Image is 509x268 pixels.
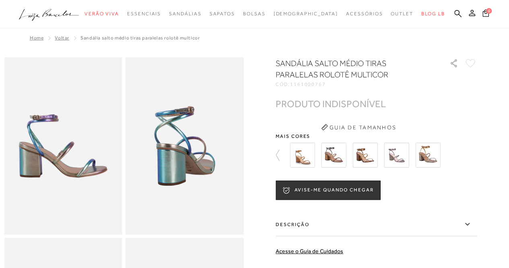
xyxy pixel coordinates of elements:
[384,143,409,168] img: Sandália salto médio tiras paralelas rolotê chumbo
[480,9,491,20] button: 0
[84,6,119,21] a: noSubCategoriesText
[276,134,477,139] span: Mais cores
[415,143,440,168] img: SANDÁLIA SALTO MÉDIO TIRAS PARALELAS ROLOTÊ DOURADA
[318,121,399,134] button: Guia de Tamanhos
[169,11,201,17] span: Sandálias
[4,57,122,235] img: image
[290,81,326,87] span: 1161000767
[55,35,69,41] a: Voltar
[84,11,119,17] span: Verão Viva
[352,143,377,168] img: Sandália salto médio tiras paralelas rolotê bronze
[169,6,201,21] a: noSubCategoriesText
[243,6,266,21] a: noSubCategoriesText
[276,58,427,80] h1: Sandália salto médio tiras paralelas rolotê multicor
[209,11,235,17] span: Sapatos
[276,82,437,87] div: CÓD:
[276,100,386,108] div: PRODUTO INDISPONÍVEL
[126,57,244,235] img: image
[273,11,338,17] span: [DEMOGRAPHIC_DATA]
[127,6,161,21] a: noSubCategoriesText
[290,143,315,168] img: SANDÁLIA SALTO MÉDIO TIRAS FRONTAIS METALIZADA BRONZE
[391,6,413,21] a: noSubCategoriesText
[421,11,445,17] span: BLOG LB
[346,6,383,21] a: noSubCategoriesText
[243,11,266,17] span: Bolsas
[321,143,346,168] img: Sandália salto médio tiras paralelas dourada
[421,6,445,21] a: BLOG LB
[80,35,200,41] span: Sandália salto médio tiras paralelas rolotê multicor
[273,6,338,21] a: noSubCategoriesText
[486,8,492,14] span: 0
[276,213,477,236] label: Descrição
[276,181,380,200] button: AVISE-ME QUANDO CHEGAR
[209,6,235,21] a: noSubCategoriesText
[30,35,43,41] a: Home
[391,11,413,17] span: Outlet
[127,11,161,17] span: Essenciais
[346,11,383,17] span: Acessórios
[276,248,343,254] a: Acesse o Guia de Cuidados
